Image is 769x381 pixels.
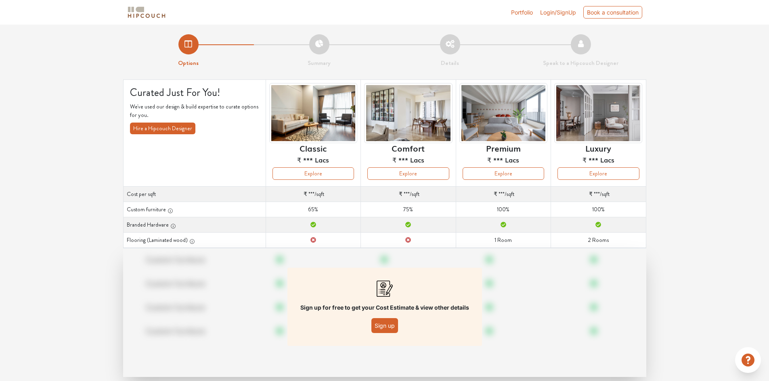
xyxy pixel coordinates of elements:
h4: Curated Just For You! [130,86,259,99]
p: We've used our design & build expertise to curate options for you. [130,102,259,119]
p: Sign up for free to get your Cost Estimate & view other details [300,303,469,312]
td: /sqft [456,187,551,202]
img: header-preview [269,83,357,143]
div: Book a consultation [583,6,642,19]
td: 100% [551,202,646,217]
td: 75% [361,202,456,217]
button: Hire a Hipcouch Designer [130,123,195,134]
td: 1 Room [456,233,551,248]
button: Sign up [371,318,398,333]
button: Explore [463,167,544,180]
img: header-preview [364,83,452,143]
img: header-preview [459,83,547,143]
strong: Options [178,58,199,67]
a: Portfolio [511,8,533,17]
td: /sqft [551,187,646,202]
td: 2 Rooms [551,233,646,248]
h6: Luxury [585,143,611,153]
th: Cost per sqft [123,187,266,202]
img: logo-horizontal.svg [126,5,167,19]
button: Explore [272,167,354,180]
td: /sqft [361,187,456,202]
button: Explore [367,167,449,180]
td: 65% [266,202,360,217]
span: Login/SignUp [540,9,576,16]
strong: Speak to a Hipcouch Designer [543,58,618,67]
th: Flooring (Laminated wood) [123,233,266,248]
strong: Summary [308,58,331,67]
th: Branded Hardware [123,217,266,233]
h6: Premium [486,143,521,153]
td: 100% [456,202,551,217]
strong: Details [441,58,459,67]
td: /sqft [266,187,360,202]
th: Custom furniture [123,202,266,217]
button: Explore [557,167,639,180]
h6: Classic [300,143,327,153]
img: header-preview [554,83,642,143]
h6: Comfort [392,143,425,153]
span: logo-horizontal.svg [126,3,167,21]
